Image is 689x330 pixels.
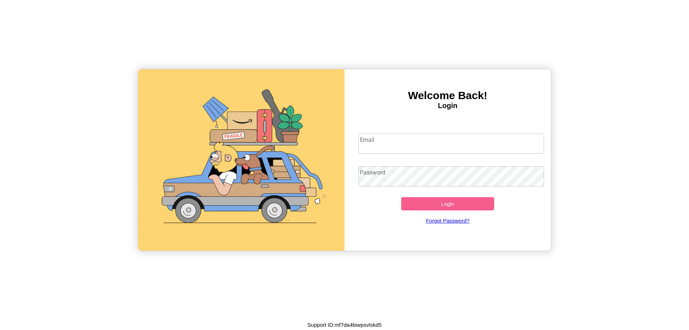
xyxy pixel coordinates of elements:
p: Support ID: mf7da4biwpsvlskd5 [308,320,382,330]
h3: Welcome Back! [344,89,551,102]
a: Forgot Password? [355,210,541,231]
h4: Login [344,102,551,110]
img: gif [138,69,344,251]
button: Login [401,197,494,210]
